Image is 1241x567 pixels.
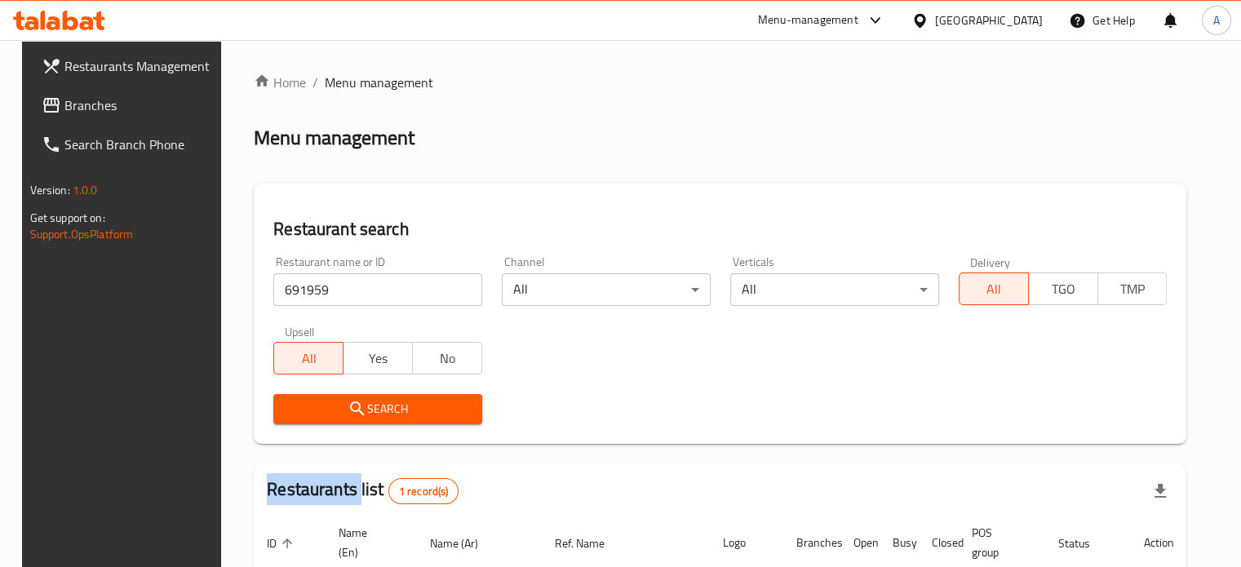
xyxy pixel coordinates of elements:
[758,11,858,30] div: Menu-management
[254,73,306,92] a: Home
[1213,11,1220,29] span: A
[343,342,413,374] button: Yes
[730,273,939,306] div: All
[30,207,105,228] span: Get support on:
[285,326,315,337] label: Upsell
[966,277,1022,301] span: All
[64,95,216,115] span: Branches
[1028,272,1098,305] button: TGO
[502,273,711,306] div: All
[1035,277,1092,301] span: TGO
[325,73,433,92] span: Menu management
[64,135,216,154] span: Search Branch Phone
[254,125,414,151] h2: Menu management
[273,273,482,306] input: Search for restaurant name or ID..
[267,534,298,553] span: ID
[73,179,98,201] span: 1.0.0
[1057,534,1110,553] span: Status
[30,179,70,201] span: Version:
[281,347,337,370] span: All
[29,86,229,125] a: Branches
[286,399,469,419] span: Search
[350,347,406,370] span: Yes
[29,47,229,86] a: Restaurants Management
[959,272,1029,305] button: All
[273,217,1167,241] h2: Restaurant search
[64,56,216,76] span: Restaurants Management
[29,125,229,164] a: Search Branch Phone
[273,394,482,424] button: Search
[430,534,499,553] span: Name (Ar)
[412,342,482,374] button: No
[339,523,397,562] span: Name (En)
[267,477,459,504] h2: Restaurants list
[1097,272,1168,305] button: TMP
[273,342,343,374] button: All
[555,534,626,553] span: Ref. Name
[30,224,134,245] a: Support.OpsPlatform
[971,523,1025,562] span: POS group
[389,484,459,499] span: 1 record(s)
[254,73,1186,92] nav: breadcrumb
[1105,277,1161,301] span: TMP
[312,73,318,92] li: /
[419,347,476,370] span: No
[935,11,1043,29] div: [GEOGRAPHIC_DATA]
[970,256,1011,268] label: Delivery
[1141,472,1180,511] div: Export file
